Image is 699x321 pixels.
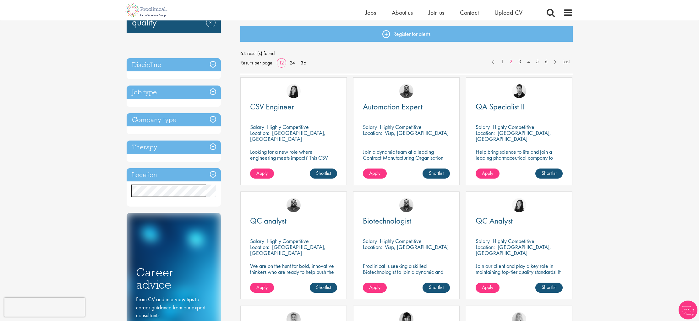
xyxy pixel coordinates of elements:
span: Automation Expert [363,101,423,112]
p: Join our client and play a key role in maintaining top-tier quality standards! If you have a keen... [476,263,563,293]
a: Apply [476,169,500,179]
p: Highly Competitive [267,237,309,245]
a: Apply [363,169,387,179]
a: Shortlist [310,283,337,293]
span: Location: [476,243,495,251]
a: Jobs [365,8,376,17]
a: Automation Expert [363,103,450,111]
div: Therapy [127,141,221,154]
span: 64 result(s) found [240,49,573,58]
img: Chatbot [679,301,697,319]
p: Help bring science to life and join a leading pharmaceutical company to play a key role in delive... [476,149,563,179]
a: Shortlist [535,169,563,179]
a: Shortlist [310,169,337,179]
p: Highly Competitive [380,123,422,130]
p: Visp, [GEOGRAPHIC_DATA] [385,243,449,251]
h3: Career advice [136,266,211,291]
p: Visp, [GEOGRAPHIC_DATA] [385,129,449,136]
h3: Discipline [127,58,221,72]
p: Highly Competitive [493,237,534,245]
p: Highly Competitive [267,123,309,130]
a: Shortlist [423,283,450,293]
a: 36 [298,59,309,66]
a: Shortlist [535,283,563,293]
span: Apply [369,284,380,291]
a: 4 [524,58,533,65]
img: Numhom Sudsok [512,198,526,212]
span: Salary [476,123,490,130]
a: Register for alerts [240,26,573,42]
a: Contact [460,8,479,17]
span: QA Specialist II [476,101,525,112]
a: Biotechnologist [363,217,450,225]
p: [GEOGRAPHIC_DATA], [GEOGRAPHIC_DATA] [250,243,325,257]
a: QA Specialist II [476,103,563,111]
span: Apply [369,170,380,176]
a: 3 [515,58,524,65]
p: [GEOGRAPHIC_DATA], [GEOGRAPHIC_DATA] [476,243,551,257]
h3: Job type [127,86,221,99]
p: Proclinical is seeking a skilled Biotechnologist to join a dynamic and innovative team on a contr... [363,263,450,281]
span: QC analyst [250,215,287,226]
span: Salary [476,237,490,245]
img: Numhom Sudsok [287,84,301,98]
a: Apply [250,169,274,179]
span: QC Analyst [476,215,513,226]
span: Location: [363,129,382,136]
span: Results per page [240,58,272,68]
h3: Location [127,168,221,182]
span: CSV Engineer [250,101,294,112]
span: Salary [363,123,377,130]
p: [GEOGRAPHIC_DATA], [GEOGRAPHIC_DATA] [476,129,551,142]
a: QC Analyst [476,217,563,225]
a: Shortlist [423,169,450,179]
a: Last [559,58,573,65]
p: Looking for a new role where engineering meets impact? This CSV Engineer role is calling your name! [250,149,337,167]
a: Apply [363,283,387,293]
p: Join a dynamic team at a leading Contract Manufacturing Organisation (CMO) and contribute to grou... [363,149,450,179]
p: We are on the hunt for bold, innovative thinkers who are ready to help push the boundaries of sci... [250,263,337,287]
a: Join us [429,8,444,17]
span: Apply [482,170,493,176]
a: 12 [277,59,286,66]
a: Apply [476,283,500,293]
span: Location: [476,129,495,136]
a: Remove [206,18,216,36]
span: Salary [250,237,264,245]
h3: Company type [127,113,221,127]
a: 5 [533,58,542,65]
a: CSV Engineer [250,103,337,111]
a: Apply [250,283,274,293]
span: Location: [363,243,382,251]
span: Apply [256,170,268,176]
span: Apply [256,284,268,291]
a: Upload CV [494,8,522,17]
img: Ashley Bennett [399,84,413,98]
iframe: reCAPTCHA [4,298,85,317]
p: Highly Competitive [493,123,534,130]
a: About us [392,8,413,17]
a: Ashley Bennett [399,198,413,212]
img: Ashley Bennett [287,198,301,212]
a: 6 [542,58,551,65]
span: Salary [250,123,264,130]
a: 2 [506,58,516,65]
p: [GEOGRAPHIC_DATA], [GEOGRAPHIC_DATA] [250,129,325,142]
img: Anderson Maldonado [512,84,526,98]
a: 24 [287,59,297,66]
a: QC analyst [250,217,337,225]
span: Salary [363,237,377,245]
span: Biotechnologist [363,215,411,226]
span: Location: [250,129,269,136]
span: Location: [250,243,269,251]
